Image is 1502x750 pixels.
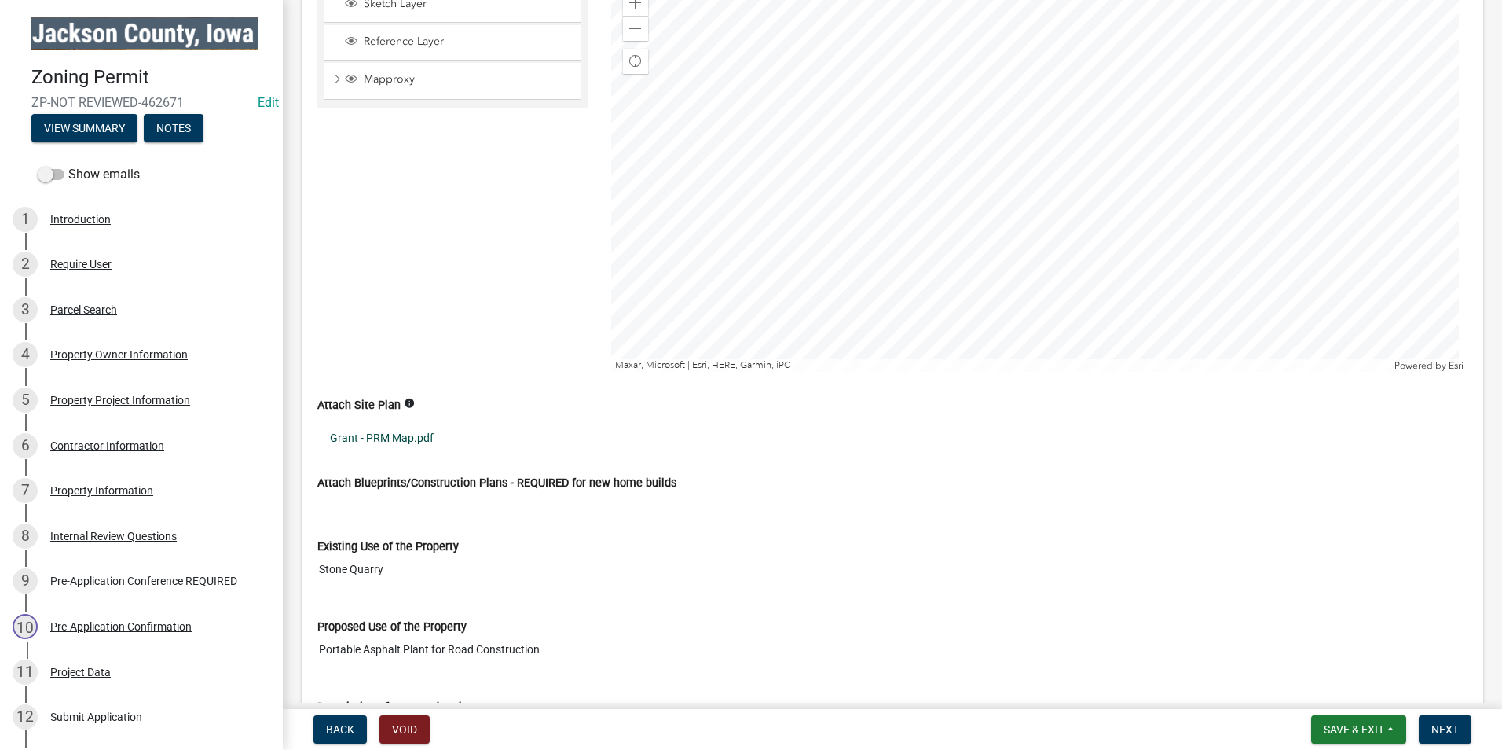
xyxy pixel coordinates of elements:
div: Mapproxy [343,72,575,88]
h4: Zoning Permit [31,66,270,89]
span: Next [1431,723,1459,736]
div: Internal Review Questions [50,531,177,542]
div: Parcel Search [50,304,117,315]
label: Description of proposed project: [317,702,480,713]
div: Introduction [50,214,111,225]
div: Maxar, Microsoft | Esri, HERE, Garmin, iPC [611,359,1391,372]
li: Reference Layer [324,25,581,61]
button: Void [379,715,430,744]
div: Property Owner Information [50,349,188,360]
div: Zoom out [623,16,648,41]
button: Notes [144,114,203,142]
div: Property Information [50,485,153,496]
button: Next [1419,715,1471,744]
div: Pre-Application Confirmation [50,621,192,632]
i: info [404,398,415,409]
div: Reference Layer [343,35,575,50]
button: Save & Exit [1311,715,1406,744]
div: Require User [50,259,112,270]
button: Back [313,715,367,744]
a: Edit [258,95,279,110]
wm-modal-confirm: Summary [31,123,137,135]
a: Grant - PRM Map.pdf [317,420,1467,456]
span: Expand [331,72,343,89]
span: Save & Exit [1324,723,1384,736]
div: 8 [13,524,38,549]
div: 12 [13,704,38,730]
div: Property Project Information [50,395,190,406]
span: Back [326,723,354,736]
div: Contractor Information [50,440,164,451]
div: 3 [13,297,38,322]
div: 7 [13,478,38,503]
div: 10 [13,614,38,639]
div: 2 [13,252,38,277]
span: ZP-NOT REVIEWED-462671 [31,95,251,110]
div: 5 [13,388,38,413]
div: 9 [13,568,38,594]
wm-modal-confirm: Edit Application Number [258,95,279,110]
wm-modal-confirm: Notes [144,123,203,135]
label: Proposed Use of the Property [317,622,467,633]
label: Existing Use of the Property [317,542,459,553]
div: 4 [13,342,38,367]
div: Powered by [1390,359,1467,372]
button: View Summary [31,114,137,142]
div: Project Data [50,667,111,678]
div: 6 [13,433,38,458]
div: Find my location [623,49,648,74]
div: Submit Application [50,711,142,722]
a: Esri [1449,360,1464,371]
li: Mapproxy [324,63,581,99]
div: Pre-Application Conference REQUIRED [50,575,237,586]
label: Attach Blueprints/Construction Plans - REQUIRED for new home builds [317,478,676,489]
span: Reference Layer [360,35,575,49]
div: 11 [13,660,38,685]
label: Attach Site Plan [317,400,401,411]
label: Show emails [38,165,140,184]
img: Jackson County, Iowa [31,17,258,50]
span: Mapproxy [360,72,575,86]
div: 1 [13,207,38,232]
